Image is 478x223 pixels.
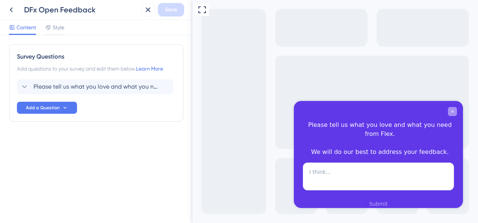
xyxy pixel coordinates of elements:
button: Save [158,3,184,17]
div: Survey Questions [17,52,175,61]
span: Add a Question [26,105,60,111]
div: DFx Open Feedback [24,5,138,15]
span: Save [165,5,177,14]
span: Please tell us what you love and what you need from Flex. We will do our best to address your fee... [33,82,157,91]
iframe: UserGuiding Survey [101,101,271,208]
button: Submit survey [70,98,99,108]
a: Learn More [136,66,163,72]
div: Add questions to your survey and edit them below. [17,64,175,73]
button: Add a Question [17,102,77,114]
span: Style [53,23,64,32]
span: Content [17,23,36,32]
